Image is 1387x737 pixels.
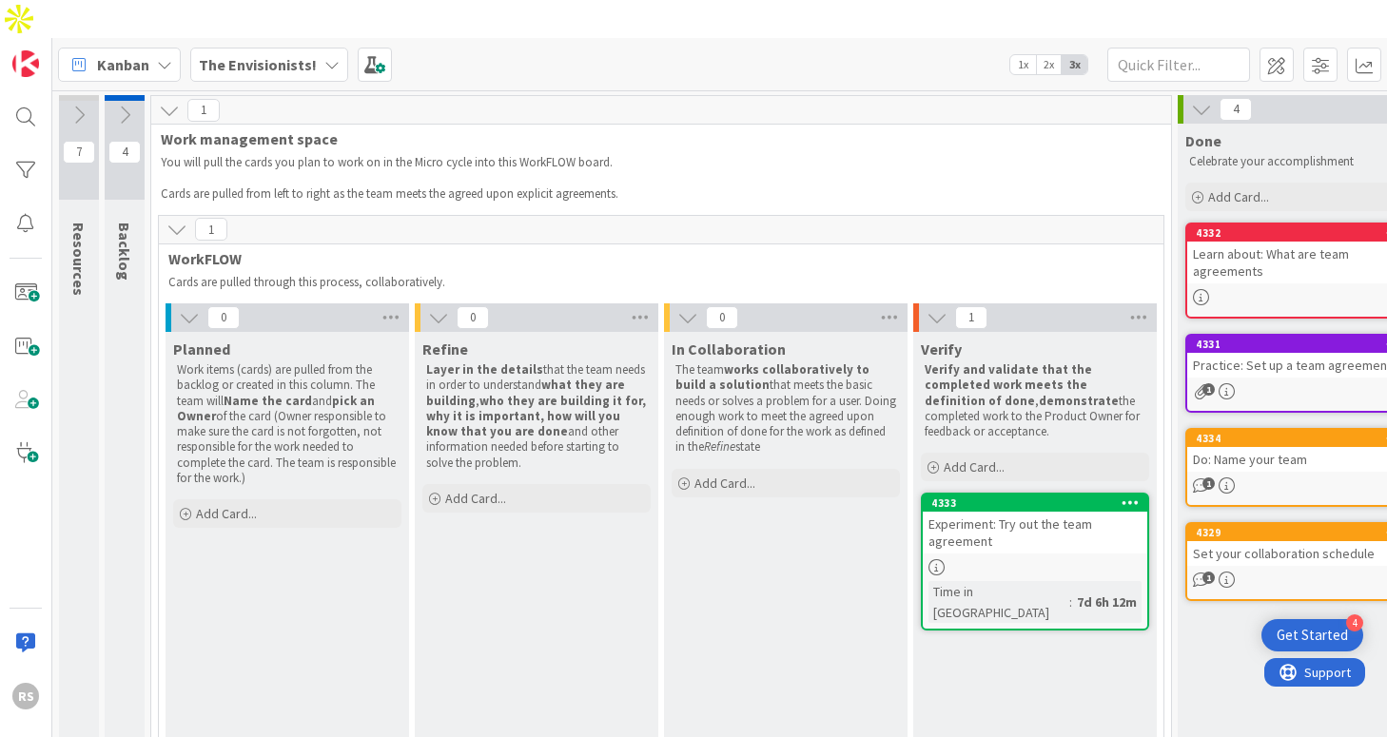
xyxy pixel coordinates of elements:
[161,129,1147,148] span: Work management space
[1062,55,1087,74] span: 3x
[1069,592,1072,612] span: :
[1208,188,1269,205] span: Add Card...
[1202,383,1215,396] span: 1
[199,55,317,74] b: The Envisionists!
[168,275,1146,290] p: Cards are pulled through this process, collaboratively.
[12,683,39,709] div: RS
[40,3,87,26] span: Support
[161,186,1139,202] p: Cards are pulled from left to right as the team meets the agreed upon explicit agreements.
[108,141,141,164] span: 4
[694,475,755,492] span: Add Card...
[1277,626,1348,645] div: Get Started
[161,155,1139,170] p: You will pull the cards you plan to work on in the Micro cycle into this WorkFLOW board.
[1202,572,1215,584] span: 1
[1107,48,1250,82] input: Quick Filter...
[195,218,227,241] span: 1
[1220,98,1252,121] span: 4
[12,50,39,77] img: Visit kanbanzone.com
[704,438,735,455] em: Refine
[426,393,649,440] strong: who they are building it for, why it is important, how will you know that you are done
[1185,131,1221,150] span: Done
[921,493,1149,630] a: 4333Experiment: Try out the team agreementTime in [GEOGRAPHIC_DATA]:7d 6h 12m
[457,306,489,329] span: 0
[928,581,1069,623] div: Time in [GEOGRAPHIC_DATA]
[1346,614,1363,631] div: 4
[426,362,647,471] p: that the team needs in order to understand , and other information needed before starting to solv...
[1202,477,1215,490] span: 1
[931,496,1147,510] div: 4333
[921,339,962,359] span: Verify
[1261,619,1363,651] div: Open Get Started checklist, remaining modules: 4
[173,339,230,359] span: Planned
[224,393,312,409] strong: Name the card
[1039,393,1119,409] strong: demonstrate
[944,458,1005,475] span: Add Card...
[177,362,398,486] p: Work items (cards) are pulled from the backlog or created in this column. The team will and of th...
[426,361,543,378] strong: Layer in the details
[675,361,872,393] strong: works collaboratively to build a solution
[422,339,468,359] span: Refine
[675,362,896,456] p: The team that meets the basic needs or solves a problem for a user. Doing enough work to meet the...
[925,362,1145,439] p: , the completed work to the Product Owner for feedback or acceptance.
[97,53,149,76] span: Kanban
[426,377,628,408] strong: what they are building
[196,505,257,522] span: Add Card...
[925,361,1095,409] strong: Verify and validate that the completed work meets the definition of done
[115,223,134,281] span: Backlog
[445,490,506,507] span: Add Card...
[955,306,987,329] span: 1
[923,495,1147,512] div: 4333
[177,393,378,424] strong: pick an Owner
[923,512,1147,553] div: Experiment: Try out the team agreement
[1010,55,1036,74] span: 1x
[672,339,786,359] span: In Collaboration
[187,99,220,122] span: 1
[1072,592,1142,612] div: 7d 6h 12m
[923,495,1147,553] div: 4333Experiment: Try out the team agreement
[1036,55,1062,74] span: 2x
[207,306,240,329] span: 0
[69,223,88,296] span: Resources
[706,306,738,329] span: 0
[63,141,95,164] span: 7
[168,249,1140,268] span: WorkFLOW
